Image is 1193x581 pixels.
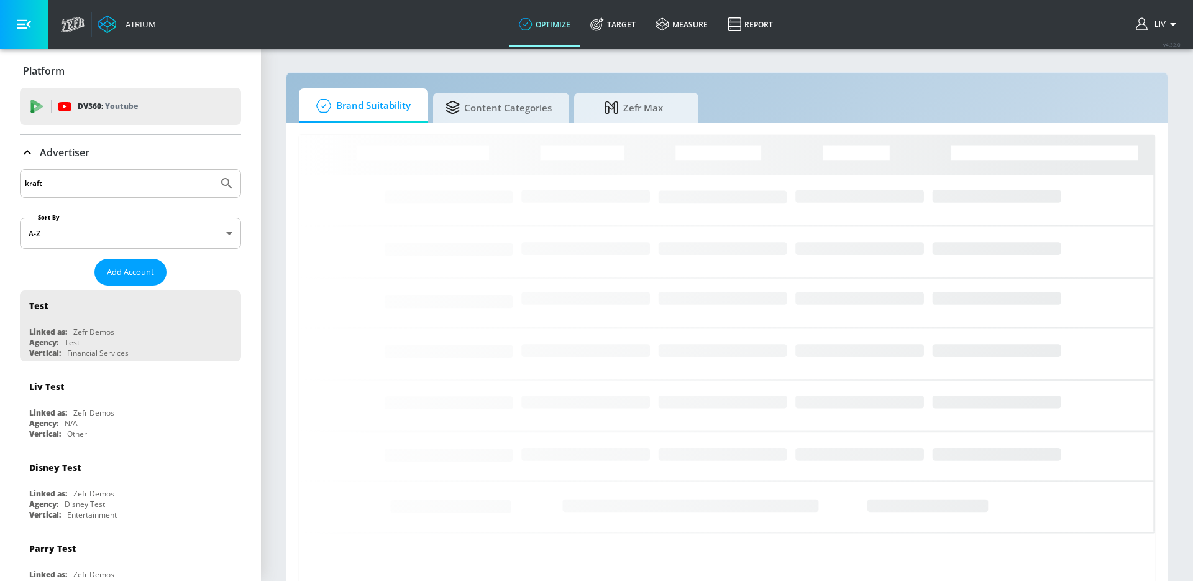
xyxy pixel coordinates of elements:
[29,337,58,348] div: Agency:
[29,348,61,358] div: Vertical:
[509,2,580,47] a: optimize
[78,100,138,113] p: DV360:
[20,218,241,249] div: A-Z
[311,91,411,121] span: Brand Suitability
[65,337,80,348] div: Test
[20,371,241,442] div: Liv TestLinked as:Zefr DemosAgency:N/AVertical:Other
[29,569,67,580] div: Linked as:
[1150,20,1166,29] span: login as: liv.ho@zefr.com
[29,462,81,473] div: Disney Test
[29,429,61,439] div: Vertical:
[20,88,241,125] div: DV360: Youtube
[29,418,58,429] div: Agency:
[73,569,114,580] div: Zefr Demos
[73,327,114,337] div: Zefr Demos
[20,135,241,170] div: Advertiser
[29,327,67,337] div: Linked as:
[40,146,89,159] p: Advertiser
[20,452,241,523] div: Disney TestLinked as:Zefr DemosAgency:Disney TestVertical:Entertainment
[67,509,117,520] div: Entertainment
[121,19,156,30] div: Atrium
[29,542,76,554] div: Parry Test
[29,488,67,499] div: Linked as:
[646,2,718,47] a: measure
[65,418,78,429] div: N/A
[20,53,241,88] div: Platform
[1163,41,1181,48] span: v 4.32.0
[65,499,105,509] div: Disney Test
[67,429,87,439] div: Other
[20,290,241,361] div: TestLinked as:Zefr DemosAgency:TestVertical:Financial Services
[73,407,114,418] div: Zefr Demos
[73,488,114,499] div: Zefr Demos
[29,509,61,520] div: Vertical:
[29,300,48,312] div: Test
[35,213,62,221] label: Sort By
[23,64,65,78] p: Platform
[105,100,138,113] p: Youtube
[67,348,129,358] div: Financial Services
[25,175,213,192] input: Search by name
[1136,17,1181,32] button: Liv
[29,381,64,393] div: Liv Test
[213,170,240,197] button: Submit Search
[718,2,783,47] a: Report
[580,2,646,47] a: Target
[446,93,552,123] span: Content Categories
[107,265,154,279] span: Add Account
[29,407,67,418] div: Linked as:
[98,15,156,34] a: Atrium
[29,499,58,509] div: Agency:
[587,93,681,123] span: Zefr Max
[94,259,167,286] button: Add Account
